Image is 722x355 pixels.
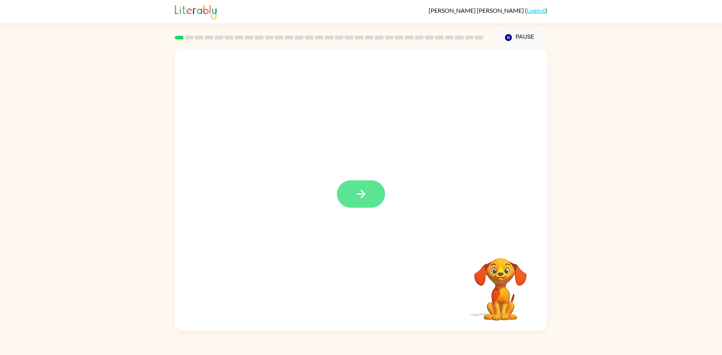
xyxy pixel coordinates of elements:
[463,246,538,322] video: Your browser must support playing .mp4 files to use Literably. Please try using another browser.
[527,7,545,14] a: Logout
[429,7,547,14] div: ( )
[429,7,525,14] span: [PERSON_NAME] [PERSON_NAME]
[175,3,217,20] img: Literably
[493,29,547,46] button: Pause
